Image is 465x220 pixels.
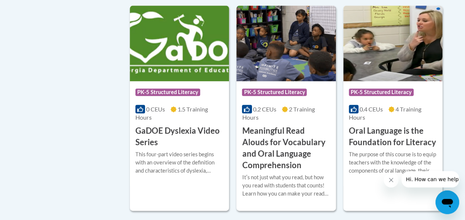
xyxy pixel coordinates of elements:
[435,190,459,214] iframe: Button to launch messaging window
[349,89,414,96] span: PK-5 Structured Literacy
[343,6,442,211] a: Course LogoPK-5 Structured Literacy0.4 CEUs4 Training Hours Oral Language is the Foundation for L...
[360,106,383,113] span: 0.4 CEUs
[130,6,229,211] a: Course LogoPK-5 Structured Literacy0 CEUs1.5 Training Hours GaDOE Dyslexia Video SeriesThis four-...
[349,125,437,148] h3: Oral Language is the Foundation for Literacy
[384,173,398,187] iframe: Close message
[349,150,437,175] div: The purpose of this course is to equip teachers with the knowledge of the components of oral lang...
[4,5,60,11] span: Hi. How can we help?
[242,89,307,96] span: PK-5 Structured Literacy
[135,125,223,148] h3: GaDOE Dyslexia Video Series
[242,125,330,171] h3: Meaningful Read Alouds for Vocabulary and Oral Language Comprehension
[253,106,276,113] span: 0.2 CEUs
[401,171,459,187] iframe: Message from company
[130,6,229,81] img: Course Logo
[236,6,336,81] img: Course Logo
[236,6,336,211] a: Course LogoPK-5 Structured Literacy0.2 CEUs2 Training Hours Meaningful Read Alouds for Vocabulary...
[242,173,330,198] div: Itʹs not just what you read, but how you read with students that counts! Learn how you can make y...
[343,6,442,81] img: Course Logo
[135,150,223,175] div: This four-part video series begins with an overview of the definition and characteristics of dysl...
[146,106,165,113] span: 0 CEUs
[135,89,200,96] span: PK-5 Structured Literacy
